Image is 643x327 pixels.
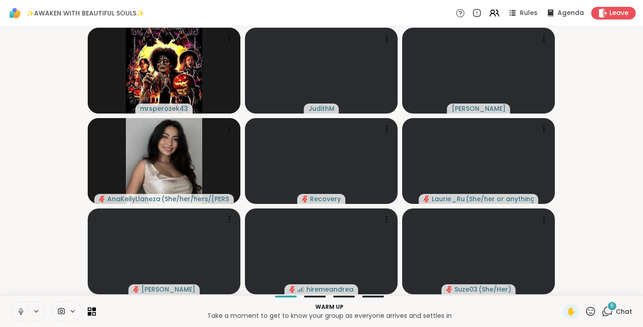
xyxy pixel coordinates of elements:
span: ( She/Her ) [479,285,511,294]
span: ✋ [567,306,576,317]
span: Agenda [558,9,584,18]
span: ( She/her or anything else ) [466,194,534,203]
span: audio-muted [99,196,105,202]
span: audio-muted [424,196,430,202]
span: audio-muted [446,286,453,292]
span: Leave [609,9,628,18]
span: Chat [616,307,632,316]
img: mrsperozek43 [126,28,202,114]
span: ( She/her/hers/[PERSON_NAME] ) [161,194,229,203]
span: hiremeandrea [306,285,354,294]
p: Warm up [101,303,558,311]
img: AnaKeilyLlaneza [126,118,202,204]
span: JudithM [309,104,334,113]
img: ShareWell Logomark [7,5,23,21]
span: audio-muted [302,196,308,202]
span: Laurie_Ru [432,194,465,203]
span: Rules [520,9,538,18]
span: audio-muted [289,286,295,292]
span: 6 [610,302,614,310]
span: AnaKeilyLlaneza [107,194,160,203]
span: mrsperozek43 [140,104,188,113]
span: Recovery [310,194,341,203]
span: [PERSON_NAME] [141,285,195,294]
span: ✨AWAKEN WITH BEAUTIFUL SOULS✨ [26,9,144,18]
span: audio-muted [133,286,140,292]
span: [PERSON_NAME] [452,104,506,113]
p: Take a moment to get to know your group as everyone arrives and settles in [101,311,558,320]
span: Suze03 [454,285,478,294]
